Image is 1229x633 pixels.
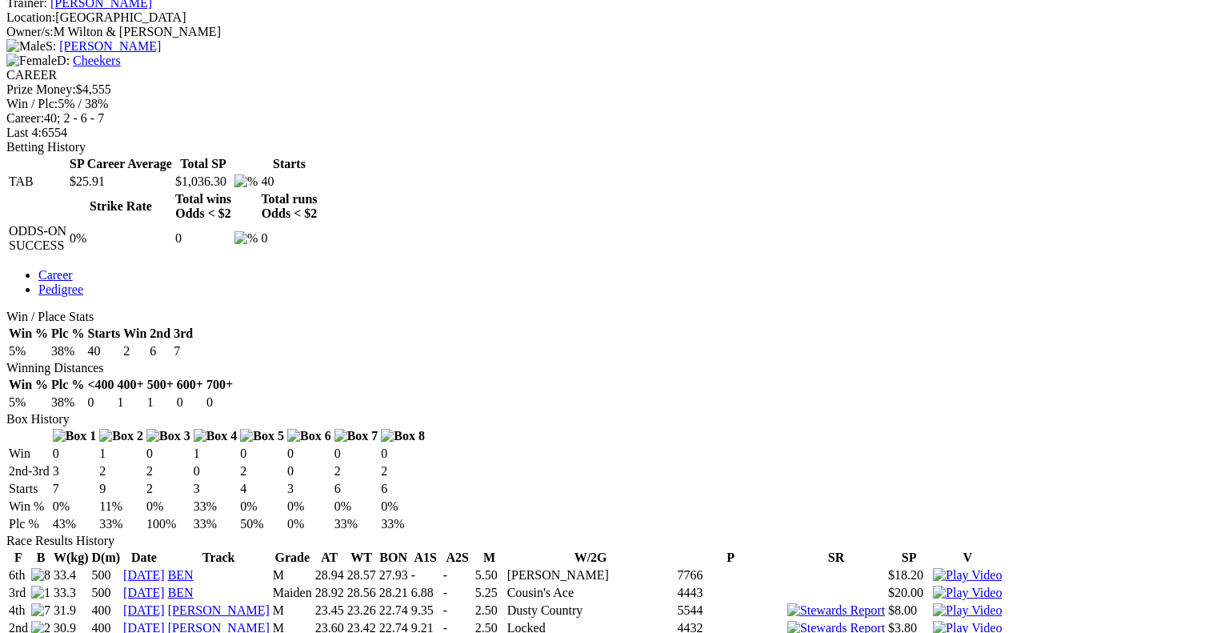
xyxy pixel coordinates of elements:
th: B [30,550,51,566]
td: 2 [98,463,144,479]
td: $25.91 [69,174,173,190]
td: 500 [91,567,122,583]
span: Career: [6,111,44,125]
td: 38% [50,343,85,359]
a: BEN [168,586,194,599]
img: Male [6,39,46,54]
td: Dusty Country [506,603,675,619]
td: 22.74 [378,603,409,619]
img: Box 8 [381,429,425,443]
th: 700+ [206,377,234,393]
th: A2S [442,550,473,566]
span: D: [6,54,70,67]
td: 0 [239,446,285,462]
th: 500+ [146,377,174,393]
th: Win % [8,377,49,393]
td: 0 [52,446,98,462]
td: Plc % [8,516,50,532]
th: 600+ [176,377,204,393]
td: 1 [193,446,238,462]
td: 33.4 [53,567,90,583]
a: [DATE] [123,586,165,599]
td: Win % [8,499,50,515]
td: 0 [286,463,332,479]
th: SP Career Average [69,156,173,172]
a: Pedigree [38,282,83,296]
td: 50% [239,516,285,532]
th: Starts [86,326,121,342]
img: % [234,174,258,189]
td: 2.50 [474,603,505,619]
th: AT [314,550,345,566]
td: 4443 [677,585,785,601]
td: 3 [193,481,238,497]
div: CAREER [6,68,1211,82]
td: 0% [146,499,191,515]
td: M [272,567,313,583]
td: 0 [146,446,191,462]
th: Track [167,550,270,566]
td: - [410,567,441,583]
a: Watch Replay on Watchdog [933,568,1002,582]
td: ODDS-ON SUCCESS [8,223,67,254]
td: $20.00 [887,585,931,601]
a: [PERSON_NAME] [168,603,270,617]
td: Maiden [272,585,313,601]
a: Career [38,268,73,282]
div: 6554 [6,126,1211,140]
img: Stewards Report [787,603,885,618]
span: Win / Plc: [6,97,58,110]
td: Win [8,446,50,462]
td: M [272,603,313,619]
div: M Wilton & [PERSON_NAME] [6,25,1211,39]
td: 1 [117,395,145,411]
td: 100% [146,516,191,532]
th: Plc % [50,377,85,393]
td: 5.25 [474,585,505,601]
a: BEN [168,568,194,582]
img: Play Video [933,586,1002,600]
a: [DATE] [123,568,165,582]
td: 4th [8,603,29,619]
td: 40 [86,343,121,359]
th: F [8,550,29,566]
td: 0 [380,446,426,462]
td: 1 [98,446,144,462]
td: 28.57 [346,567,377,583]
td: 9.35 [410,603,441,619]
td: $1,036.30 [174,174,232,190]
th: Date [122,550,166,566]
td: 33% [380,516,426,532]
div: [GEOGRAPHIC_DATA] [6,10,1211,25]
td: $18.20 [887,567,931,583]
img: 7 [31,603,50,618]
th: Plc % [50,326,85,342]
td: 0% [69,223,173,254]
div: Winning Distances [6,361,1211,375]
td: 3rd [8,585,29,601]
div: Race Results History [6,534,1211,548]
th: W/2G [506,550,675,566]
td: 7 [173,343,194,359]
th: Total wins Odds < $2 [174,191,232,222]
td: [PERSON_NAME] [506,567,675,583]
td: 6.88 [410,585,441,601]
td: 0% [286,499,332,515]
th: 400+ [117,377,145,393]
td: 28.21 [378,585,409,601]
th: W(kg) [53,550,90,566]
td: 0 [260,223,318,254]
img: Box 7 [334,429,378,443]
td: 5% [8,343,49,359]
td: - [442,567,473,583]
th: WT [346,550,377,566]
img: 1 [31,586,50,600]
td: 0 [193,463,238,479]
td: - [442,585,473,601]
span: Prize Money: [6,82,76,96]
td: - [442,603,473,619]
th: Total runs Odds < $2 [260,191,318,222]
div: Win / Place Stats [6,310,1211,324]
th: Win % [8,326,49,342]
th: P [677,550,785,566]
